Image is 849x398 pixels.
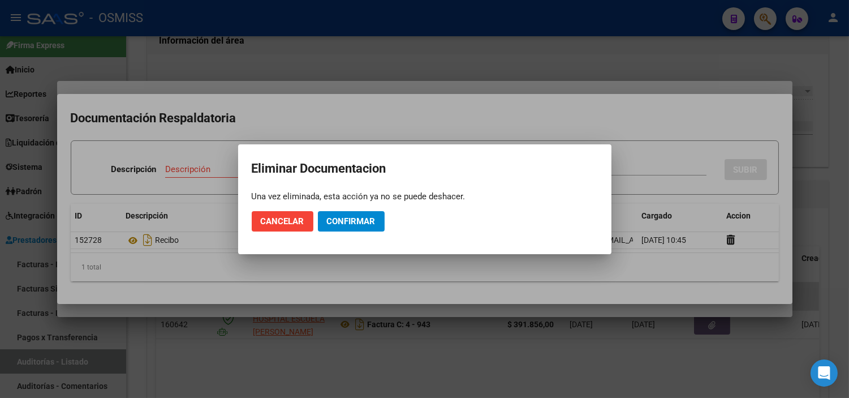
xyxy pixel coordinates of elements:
span: Confirmar [327,216,376,226]
div: Una vez eliminada, esta acción ya no se puede deshacer. [252,191,598,202]
button: Confirmar [318,211,385,232]
div: Open Intercom Messenger [811,360,838,387]
button: Cancelar [252,211,313,232]
span: Cancelar [261,216,304,226]
h2: Eliminar Documentacion [252,158,598,179]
